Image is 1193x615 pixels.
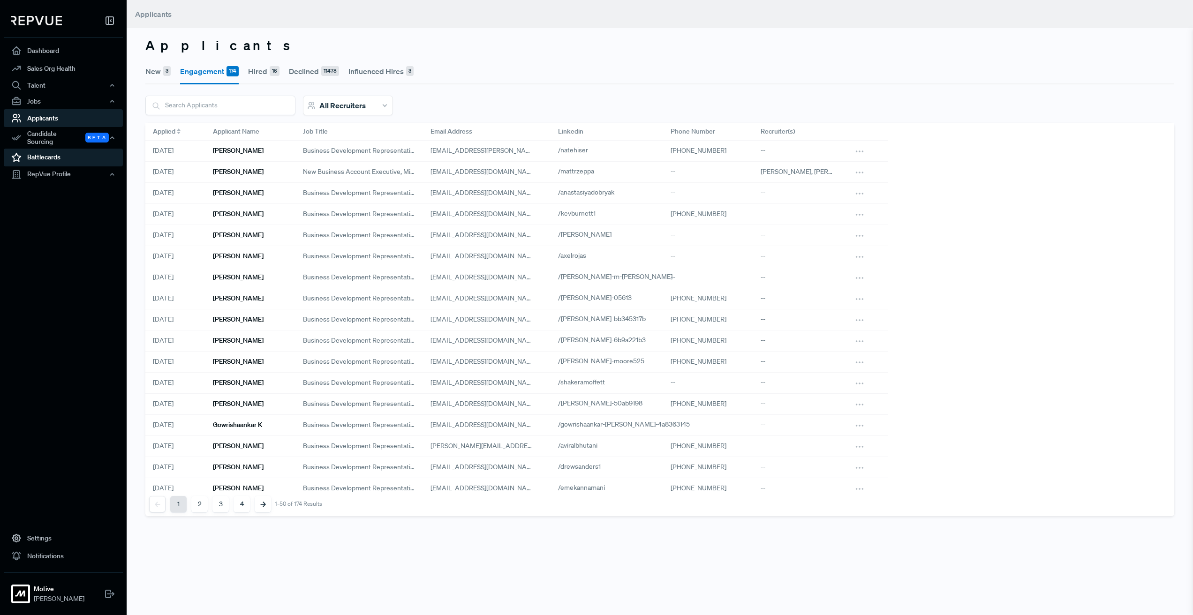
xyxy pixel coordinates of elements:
input: Search Applicants [146,96,295,114]
a: MotiveMotive[PERSON_NAME] [4,572,123,607]
div: [DATE] [145,267,205,288]
span: [EMAIL_ADDRESS][DOMAIN_NAME] [430,273,538,281]
button: Influenced Hires 3 [348,58,414,84]
span: Business Development Representative - [GEOGRAPHIC_DATA], [GEOGRAPHIC_DATA] [303,378,415,388]
div: -- [663,183,753,204]
div: [PHONE_NUMBER] [663,288,753,309]
div: [PHONE_NUMBER] [663,309,753,330]
button: Jobs [4,93,123,109]
a: /[PERSON_NAME]-bb345317b [558,315,657,323]
span: [PERSON_NAME][EMAIL_ADDRESS] [430,442,537,450]
span: -- [761,357,765,366]
div: [PHONE_NUMBER] [663,141,753,162]
span: Beta [85,133,109,142]
span: -- [761,146,765,155]
span: /[PERSON_NAME]-bb345317b [558,315,646,323]
span: Linkedin [558,127,583,136]
nav: pagination [149,496,322,512]
h6: [PERSON_NAME] [213,442,264,450]
div: [PHONE_NUMBER] [663,457,753,478]
span: Business Development Representative - [GEOGRAPHIC_DATA], [GEOGRAPHIC_DATA] [303,209,415,219]
span: -- [761,484,765,492]
h6: [PERSON_NAME] [213,294,264,302]
a: /drewsanders1 [558,462,612,471]
span: /drewsanders1 [558,462,601,471]
span: [EMAIL_ADDRESS][DOMAIN_NAME] [430,463,538,471]
a: /[PERSON_NAME]-m-[PERSON_NAME] [558,272,683,281]
button: Engagement174 [180,58,239,84]
div: [PHONE_NUMBER] [663,394,753,415]
span: -- [761,442,765,450]
div: [DATE] [145,309,205,330]
span: Business Development Representative - [GEOGRAPHIC_DATA], [GEOGRAPHIC_DATA] [303,357,415,367]
div: 3 [163,66,171,76]
div: 11478 [321,66,339,76]
span: -- [761,231,765,239]
span: /emekannamani [558,483,605,492]
div: [PHONE_NUMBER] [663,352,753,373]
div: [DATE] [145,330,205,352]
a: /[PERSON_NAME]-6b9a221b3 [558,336,657,344]
a: /[PERSON_NAME]-moore525 [558,357,655,365]
span: [EMAIL_ADDRESS][DOMAIN_NAME] [430,336,538,345]
a: /axelrojas [558,251,597,260]
a: /shakeramoffett [558,378,616,386]
span: -- [761,294,765,302]
button: RepVue Profile [4,166,123,182]
a: /natehiser [558,146,599,154]
span: /shakeramoffett [558,378,605,386]
button: 2 [191,496,208,512]
div: 16 [270,66,279,76]
div: 174 [227,66,239,76]
button: 4 [234,496,250,512]
span: Business Development Representative - [GEOGRAPHIC_DATA], [GEOGRAPHIC_DATA] [303,188,415,198]
span: -- [761,463,765,471]
span: [EMAIL_ADDRESS][DOMAIN_NAME] [430,188,538,197]
span: /[PERSON_NAME]-m-[PERSON_NAME] [558,272,672,281]
span: Phone Number [671,127,715,136]
span: /[PERSON_NAME]-50ab9198 [558,399,642,407]
span: Business Development Representative - [GEOGRAPHIC_DATA], [GEOGRAPHIC_DATA] [303,336,415,345]
span: /kevburnett1 [558,209,596,217]
span: [EMAIL_ADDRESS][DOMAIN_NAME] [430,315,538,323]
div: [DATE] [145,204,205,225]
h6: [PERSON_NAME] [213,463,264,471]
span: /[PERSON_NAME]-6b9a221b3 [558,336,646,344]
span: Applied [153,127,175,136]
span: Applicant Name [213,127,259,136]
div: Talent [4,77,123,93]
span: Business Development Representative - [GEOGRAPHIC_DATA], [GEOGRAPHIC_DATA] [303,315,415,324]
div: -- [663,225,753,246]
div: [DATE] [145,352,205,373]
a: Notifications [4,547,123,565]
span: Recruiter(s) [761,127,795,136]
span: [EMAIL_ADDRESS][DOMAIN_NAME] [430,167,538,176]
span: [EMAIL_ADDRESS][DOMAIN_NAME] [430,357,538,366]
div: [PHONE_NUMBER] [663,478,753,499]
span: Business Development Representative - [GEOGRAPHIC_DATA], [GEOGRAPHIC_DATA] [303,420,415,430]
div: [DATE] [145,373,205,394]
div: [PHONE_NUMBER] [663,330,753,352]
h6: [PERSON_NAME] [213,315,264,323]
span: [EMAIL_ADDRESS][DOMAIN_NAME] [430,420,538,429]
h6: [PERSON_NAME] [213,379,264,387]
span: /gowrishaankar-[PERSON_NAME]-4a8363145 [558,420,690,428]
button: Candidate Sourcing Beta [4,127,123,149]
div: [DATE] [145,457,205,478]
span: -- [761,336,765,345]
div: 3 [406,66,414,76]
div: [DATE] [145,478,205,499]
div: [DATE] [145,225,205,246]
div: 1-50 of 174 Results [275,501,322,507]
a: /[PERSON_NAME]-05613 [558,293,642,302]
span: /aviralbhutani [558,441,597,450]
span: /natehiser [558,146,588,154]
div: -- [663,415,753,436]
span: [EMAIL_ADDRESS][DOMAIN_NAME] [430,378,538,387]
a: Dashboard [4,42,123,60]
div: -- [663,246,753,267]
a: /gowrishaankar-[PERSON_NAME]-4a8363145 [558,420,701,428]
span: Business Development Representative - [GEOGRAPHIC_DATA], [GEOGRAPHIC_DATA] [303,293,415,303]
span: Job Title [303,127,328,136]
